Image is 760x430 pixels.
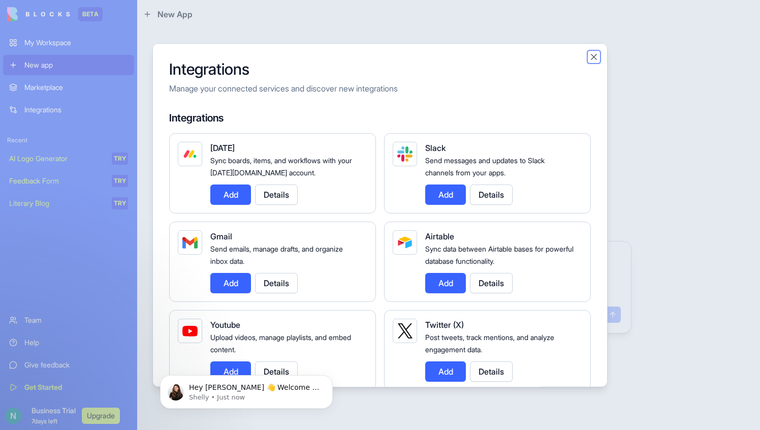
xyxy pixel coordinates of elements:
[425,156,545,177] span: Send messages and updates to Slack channels from your apps.
[425,273,466,293] button: Add
[470,273,513,293] button: Details
[470,361,513,382] button: Details
[210,156,352,177] span: Sync boards, items, and workflows with your [DATE][DOMAIN_NAME] account.
[425,185,466,205] button: Add
[425,333,554,354] span: Post tweets, track mentions, and analyze engagement data.
[589,52,599,62] button: Close
[425,244,574,265] span: Sync data between Airtable bases for powerful database functionality.
[169,82,591,95] p: Manage your connected services and discover new integrations
[210,273,251,293] button: Add
[210,320,240,330] span: Youtube
[425,143,446,153] span: Slack
[255,185,298,205] button: Details
[470,185,513,205] button: Details
[255,273,298,293] button: Details
[145,354,348,425] iframe: Intercom notifications message
[425,361,466,382] button: Add
[210,244,343,265] span: Send emails, manage drafts, and organize inbox data.
[425,320,464,330] span: Twitter (X)
[210,231,232,241] span: Gmail
[169,60,591,78] h2: Integrations
[210,185,251,205] button: Add
[210,333,351,354] span: Upload videos, manage playlists, and embed content.
[210,143,235,153] span: [DATE]
[425,231,454,241] span: Airtable
[169,111,591,125] h4: Integrations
